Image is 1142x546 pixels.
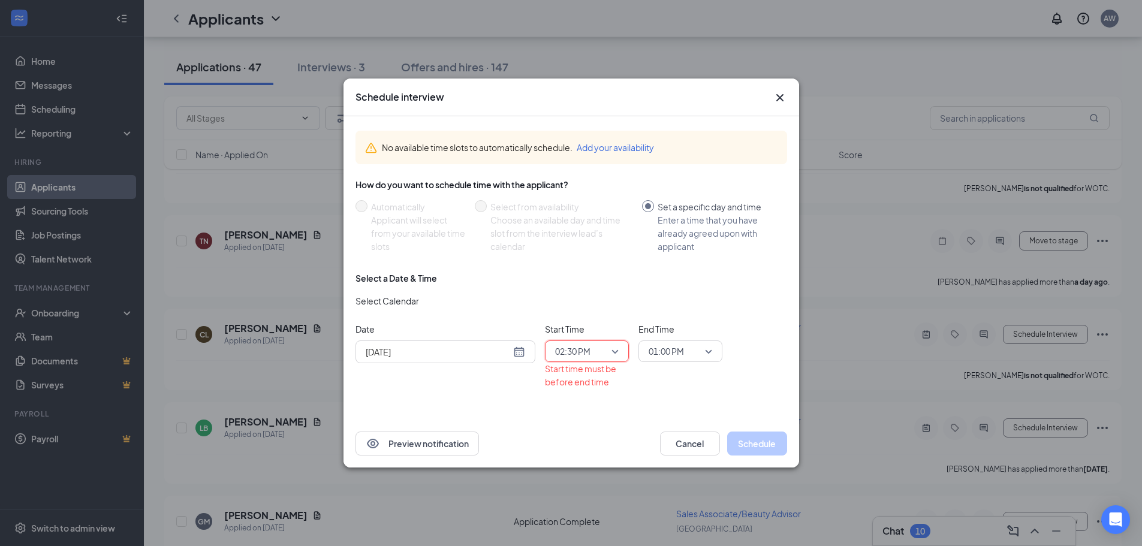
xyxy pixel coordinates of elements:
svg: Warning [365,142,377,154]
span: End Time [638,322,722,336]
div: Select a Date & Time [355,272,437,284]
span: 02:30 PM [555,342,590,360]
button: Add your availability [577,141,654,154]
button: Close [773,91,787,105]
button: Cancel [660,432,720,455]
div: Applicant will select from your available time slots [371,213,465,253]
svg: Eye [366,436,380,451]
span: Select Calendar [355,294,419,307]
div: Start time must be before end time [545,362,629,388]
div: Enter a time that you have already agreed upon with applicant [658,213,778,253]
div: Set a specific day and time [658,200,778,213]
div: Select from availability [490,200,632,213]
svg: Cross [773,91,787,105]
span: Start Time [545,322,629,336]
div: Open Intercom Messenger [1101,505,1130,534]
h3: Schedule interview [355,91,444,104]
div: Choose an available day and time slot from the interview lead’s calendar [490,213,632,253]
input: Aug 27, 2025 [366,345,511,358]
div: Automatically [371,200,465,213]
button: EyePreview notification [355,432,479,455]
span: 01:00 PM [649,342,684,360]
div: No available time slots to automatically schedule. [382,141,778,154]
button: Schedule [727,432,787,455]
span: Date [355,322,535,336]
div: How do you want to schedule time with the applicant? [355,179,787,191]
